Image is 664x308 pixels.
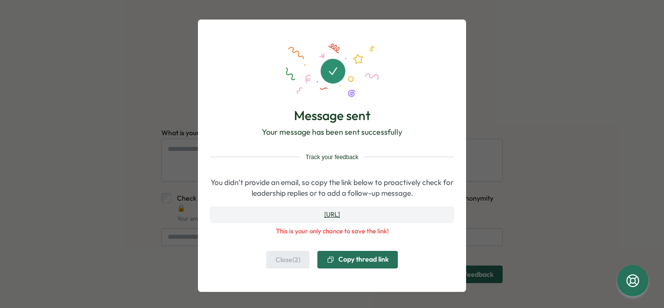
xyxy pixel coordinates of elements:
[327,256,389,264] div: Copy thread link
[210,153,454,162] div: Track your feedback
[210,227,454,236] p: This is your only chance to save the link!
[317,251,398,268] button: Copy thread link
[210,177,454,199] p: You didn’t provide an email, so copy the link below to proactively check for leadership replies o...
[262,126,402,138] p: Your message has been sent successfully
[210,206,454,223] a: [URL]
[294,107,371,124] p: Message sent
